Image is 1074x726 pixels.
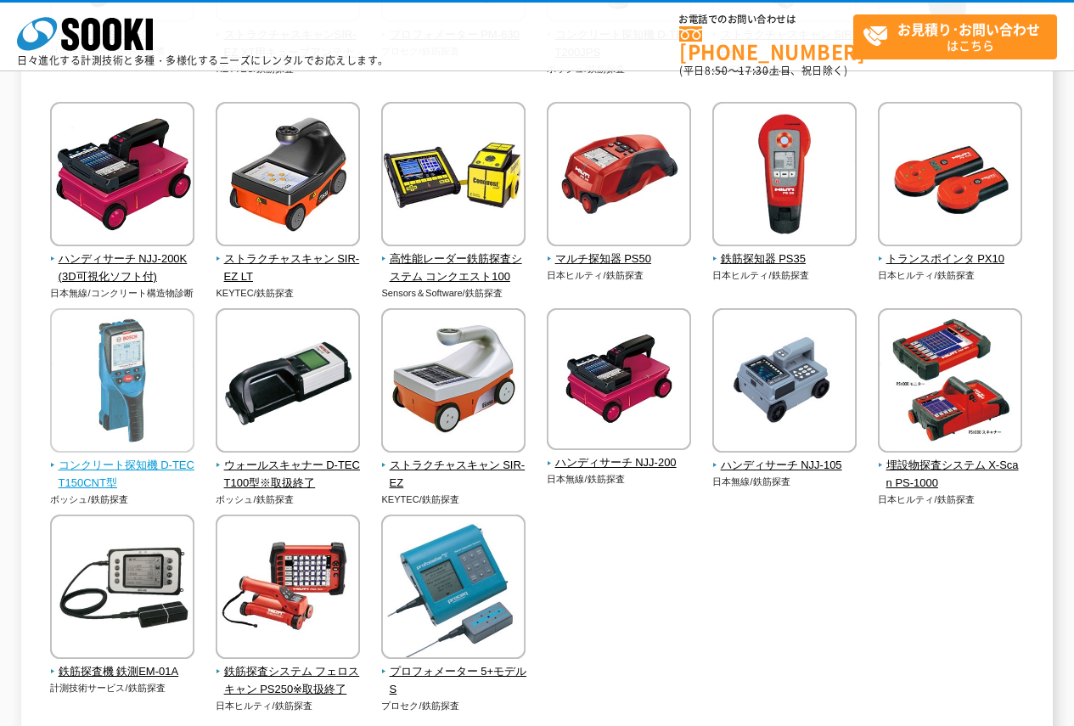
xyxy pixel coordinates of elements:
[897,19,1040,39] strong: お見積り･お問い合わせ
[50,457,195,492] span: コンクリート探知機 D-TECT150CNT型
[381,250,526,286] span: 高性能レーダー鉄筋探査システム コンクエスト100
[216,699,361,713] p: 日本ヒルティ/鉄筋探査
[50,441,195,492] a: コンクリート探知機 D-TECT150CNT型
[878,492,1023,507] p: 日本ヒルティ/鉄筋探査
[216,286,361,301] p: KEYTEC/鉄筋探査
[50,681,195,695] p: 計測技術サービス/鉄筋探査
[381,234,526,285] a: 高性能レーダー鉄筋探査システム コンクエスト100
[216,647,361,698] a: 鉄筋探査システム フェロスキャン PS250※取扱終了
[712,457,858,475] span: ハンディサーチ NJJ-105
[547,472,692,487] p: 日本無線/鉄筋探査
[50,102,194,250] img: ハンディサーチ NJJ-200K(3D可視化ソフト付)
[547,234,692,268] a: マルチ探知器 PS50
[216,308,360,457] img: ウォールスキャナー D-TECT100型※取扱終了
[739,63,769,78] span: 17:30
[712,250,858,268] span: 鉄筋探知器 PS35
[878,102,1022,250] img: トランスポインタ PX10
[216,250,361,286] span: ストラクチャスキャン SIR-EZ LT
[547,250,692,268] span: マルチ探知器 PS50
[878,268,1023,283] p: 日本ヒルティ/鉄筋探査
[50,308,194,457] img: コンクリート探知機 D-TECT150CNT型
[712,441,858,475] a: ハンディサーチ NJJ-105
[216,441,361,492] a: ウォールスキャナー D-TECT100型※取扱終了
[216,102,360,250] img: ストラクチャスキャン SIR-EZ LT
[712,268,858,283] p: 日本ヒルティ/鉄筋探査
[712,102,857,250] img: 鉄筋探知器 PS35
[878,308,1022,457] img: 埋設物探査システム X-Scan PS-1000
[547,268,692,283] p: 日本ヒルティ/鉄筋探査
[381,663,526,699] span: プロフォメーター 5+モデルS
[547,454,692,472] span: ハンディサーチ NJJ-200
[381,492,526,507] p: KEYTEC/鉄筋探査
[50,286,195,301] p: 日本無線/コンクリート構造物診断
[878,250,1023,268] span: トランスポインタ PX10
[216,515,360,663] img: 鉄筋探査システム フェロスキャン PS250※取扱終了
[547,308,691,454] img: ハンディサーチ NJJ-200
[712,475,858,489] p: 日本無線/鉄筋探査
[50,663,195,681] span: 鉄筋探査機 鉄測EM-01A
[878,441,1023,492] a: 埋設物探査システム X-Scan PS-1000
[853,14,1057,59] a: お見積り･お問い合わせはこちら
[863,15,1056,58] span: はこちら
[17,55,389,65] p: 日々進化する計測技術と多種・多様化するニーズにレンタルでお応えします。
[878,234,1023,268] a: トランスポインタ PX10
[381,647,526,698] a: プロフォメーター 5+モデルS
[50,250,195,286] span: ハンディサーチ NJJ-200K(3D可視化ソフト付)
[712,308,857,457] img: ハンディサーチ NJJ-105
[679,63,847,78] span: (平日 ～ 土日、祝日除く)
[381,102,526,250] img: 高性能レーダー鉄筋探査システム コンクエスト100
[547,439,692,473] a: ハンディサーチ NJJ-200
[712,234,858,268] a: 鉄筋探知器 PS35
[50,234,195,285] a: ハンディサーチ NJJ-200K(3D可視化ソフト付)
[547,102,691,250] img: マルチ探知器 PS50
[216,457,361,492] span: ウォールスキャナー D-TECT100型※取扱終了
[216,663,361,699] span: 鉄筋探査システム フェロスキャン PS250※取扱終了
[705,63,728,78] span: 8:50
[381,308,526,457] img: ストラクチャスキャン SIR-EZ
[50,492,195,507] p: ボッシュ/鉄筋探査
[679,26,853,61] a: [PHONE_NUMBER]
[216,234,361,285] a: ストラクチャスキャン SIR-EZ LT
[381,515,526,663] img: プロフォメーター 5+モデルS
[381,457,526,492] span: ストラクチャスキャン SIR-EZ
[50,515,194,663] img: 鉄筋探査機 鉄測EM-01A
[216,492,361,507] p: ボッシュ/鉄筋探査
[381,286,526,301] p: Sensors＆Software/鉄筋探査
[50,647,195,681] a: 鉄筋探査機 鉄測EM-01A
[878,457,1023,492] span: 埋設物探査システム X-Scan PS-1000
[381,699,526,713] p: プロセク/鉄筋探査
[679,14,853,25] span: お電話でのお問い合わせは
[381,441,526,492] a: ストラクチャスキャン SIR-EZ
